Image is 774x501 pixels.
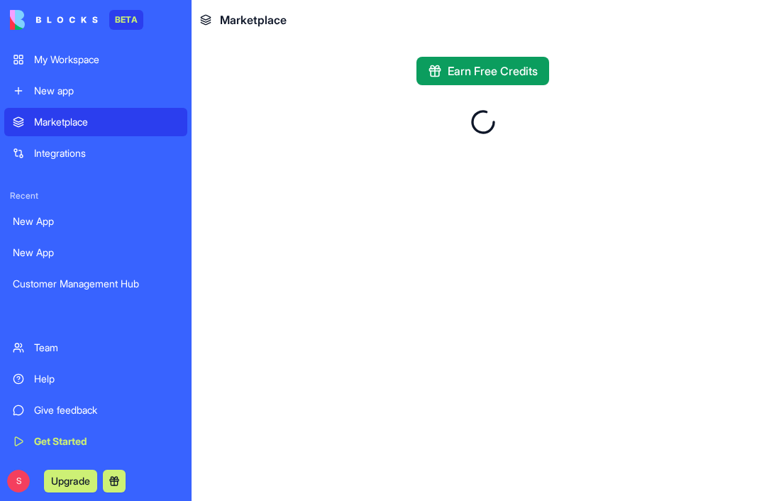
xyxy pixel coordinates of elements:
[4,365,187,393] a: Help
[44,473,97,488] a: Upgrade
[13,214,179,229] div: New App
[10,10,98,30] img: logo
[4,45,187,74] a: My Workspace
[34,115,179,129] div: Marketplace
[4,190,187,202] span: Recent
[109,10,143,30] div: BETA
[34,146,179,160] div: Integrations
[34,434,179,448] div: Get Started
[34,403,179,417] div: Give feedback
[220,11,287,28] span: Marketplace
[448,62,538,79] span: Earn Free Credits
[4,108,187,136] a: Marketplace
[4,334,187,362] a: Team
[10,10,143,30] a: BETA
[44,470,97,492] button: Upgrade
[34,84,179,98] div: New app
[13,277,179,291] div: Customer Management Hub
[4,270,187,298] a: Customer Management Hub
[34,53,179,67] div: My Workspace
[7,470,30,492] span: S
[4,207,187,236] a: New App
[4,77,187,105] a: New app
[4,396,187,424] a: Give feedback
[34,372,179,386] div: Help
[4,427,187,456] a: Get Started
[416,57,549,85] button: Earn Free Credits
[13,246,179,260] div: New App
[4,139,187,167] a: Integrations
[34,341,179,355] div: Team
[4,238,187,267] a: New App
